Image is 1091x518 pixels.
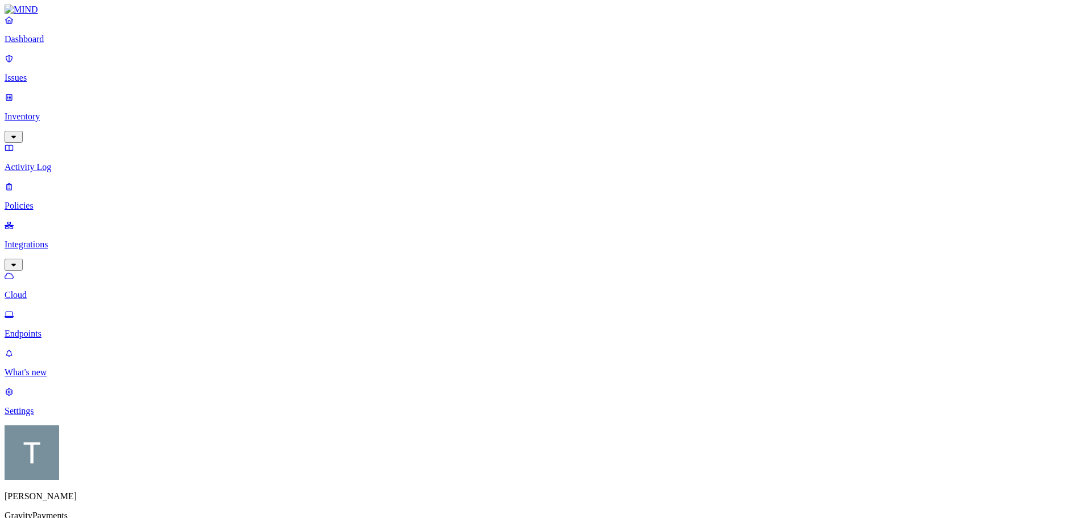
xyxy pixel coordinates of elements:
a: Issues [5,53,1086,83]
img: Tim Rasmussen [5,425,59,480]
p: Inventory [5,111,1086,122]
a: What's new [5,348,1086,378]
img: MIND [5,5,38,15]
a: Policies [5,181,1086,211]
p: Settings [5,406,1086,416]
a: Settings [5,387,1086,416]
a: Endpoints [5,309,1086,339]
p: [PERSON_NAME] [5,491,1086,502]
a: Cloud [5,271,1086,300]
a: MIND [5,5,1086,15]
a: Dashboard [5,15,1086,44]
a: Inventory [5,92,1086,141]
p: Issues [5,73,1086,83]
a: Integrations [5,220,1086,269]
p: Dashboard [5,34,1086,44]
p: Cloud [5,290,1086,300]
p: Integrations [5,239,1086,250]
p: Policies [5,201,1086,211]
p: Endpoints [5,329,1086,339]
a: Activity Log [5,143,1086,172]
p: What's new [5,367,1086,378]
p: Activity Log [5,162,1086,172]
